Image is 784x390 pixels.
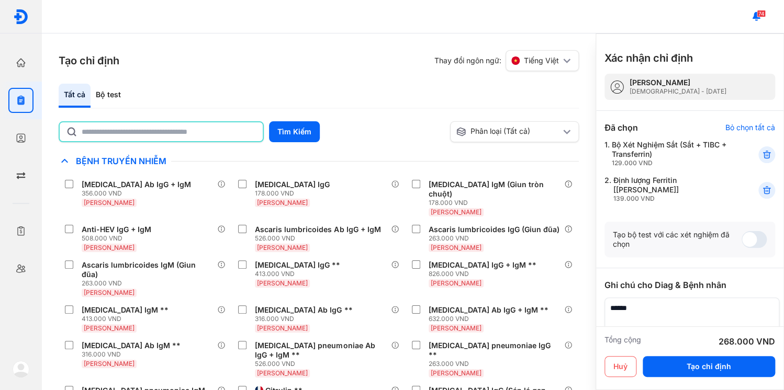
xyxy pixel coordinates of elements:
[429,225,559,234] div: Ascaris lumbricoides IgG (Giun đũa)
[255,225,380,234] div: Ascaris lumbricoides Ab IgG + IgM
[257,244,308,251] span: [PERSON_NAME]
[59,53,119,68] h3: Tạo chỉ định
[431,208,481,216] span: [PERSON_NAME]
[255,315,356,323] div: 316.000 VND
[757,10,766,17] span: 74
[84,244,135,251] span: [PERSON_NAME]
[82,189,195,198] div: 356.000 VND
[257,279,308,287] span: [PERSON_NAME]
[255,260,340,270] div: [MEDICAL_DATA] IgG **
[630,87,726,96] div: [DEMOGRAPHIC_DATA] - [DATE]
[82,234,155,243] div: 508.000 VND
[84,360,135,368] span: [PERSON_NAME]
[429,270,541,278] div: 826.000 VND
[630,78,726,87] div: [PERSON_NAME]
[429,360,564,368] div: 263.000 VND
[82,225,151,234] div: Anti-HEV IgG + IgM
[431,324,481,332] span: [PERSON_NAME]
[604,51,693,65] h3: Xác nhận chỉ định
[255,234,385,243] div: 526.000 VND
[255,180,330,189] div: [MEDICAL_DATA] IgG
[604,335,641,348] div: Tổng cộng
[612,140,733,167] div: Bộ Xét Nghiệm Sắt (Sắt + TIBC + Transferrin)
[255,305,352,315] div: [MEDICAL_DATA] Ab IgG **
[255,189,334,198] div: 178.000 VND
[82,279,217,288] div: 263.000 VND
[604,121,638,134] div: Đã chọn
[269,121,320,142] button: Tìm Kiếm
[82,260,213,279] div: Ascaris lumbricoides IgM (Giun đũa)
[431,279,481,287] span: [PERSON_NAME]
[604,356,636,377] button: Huỷ
[429,341,560,360] div: [MEDICAL_DATA] pneumoniae IgG **
[719,335,775,348] div: 268.000 VND
[456,127,561,137] div: Phân loại (Tất cả)
[643,356,775,377] button: Tạo chỉ định
[604,140,733,167] div: 1.
[91,84,126,108] div: Bộ test
[434,50,579,71] div: Thay đổi ngôn ngữ:
[82,315,173,323] div: 413.000 VND
[604,176,733,203] div: 2.
[84,199,135,207] span: [PERSON_NAME]
[84,324,135,332] span: [PERSON_NAME]
[613,230,742,249] div: Tạo bộ test với các xét nghiệm đã chọn
[255,341,386,360] div: [MEDICAL_DATA] pneumoniae Ab IgG + IgM **
[71,156,171,166] span: Bệnh Truyền Nhiễm
[431,244,481,251] span: [PERSON_NAME]
[604,279,775,291] div: Ghi chú cho Diag & Bệnh nhân
[257,199,308,207] span: [PERSON_NAME]
[257,369,308,377] span: [PERSON_NAME]
[82,305,169,315] div: [MEDICAL_DATA] IgM **
[13,361,29,377] img: logo
[429,199,564,207] div: 178.000 VND
[257,324,308,332] span: [PERSON_NAME]
[82,180,191,189] div: [MEDICAL_DATA] Ab IgG + IgM
[82,350,185,359] div: 316.000 VND
[613,176,733,203] div: Định lượng Ferritin [[PERSON_NAME]]
[613,194,733,203] div: 139.000 VND
[429,180,560,199] div: [MEDICAL_DATA] IgM (Giun tròn chuột)
[82,341,181,350] div: [MEDICAL_DATA] Ab IgM **
[13,9,29,25] img: logo
[429,315,553,323] div: 632.000 VND
[612,159,733,167] div: 129.000 VND
[431,369,481,377] span: [PERSON_NAME]
[429,234,564,243] div: 263.000 VND
[255,270,344,278] div: 413.000 VND
[84,289,135,296] span: [PERSON_NAME]
[524,56,559,65] span: Tiếng Việt
[429,260,536,270] div: [MEDICAL_DATA] IgG + IgM **
[255,360,390,368] div: 526.000 VND
[725,123,775,132] div: Bỏ chọn tất cả
[59,84,91,108] div: Tất cả
[429,305,548,315] div: [MEDICAL_DATA] Ab IgG + IgM **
